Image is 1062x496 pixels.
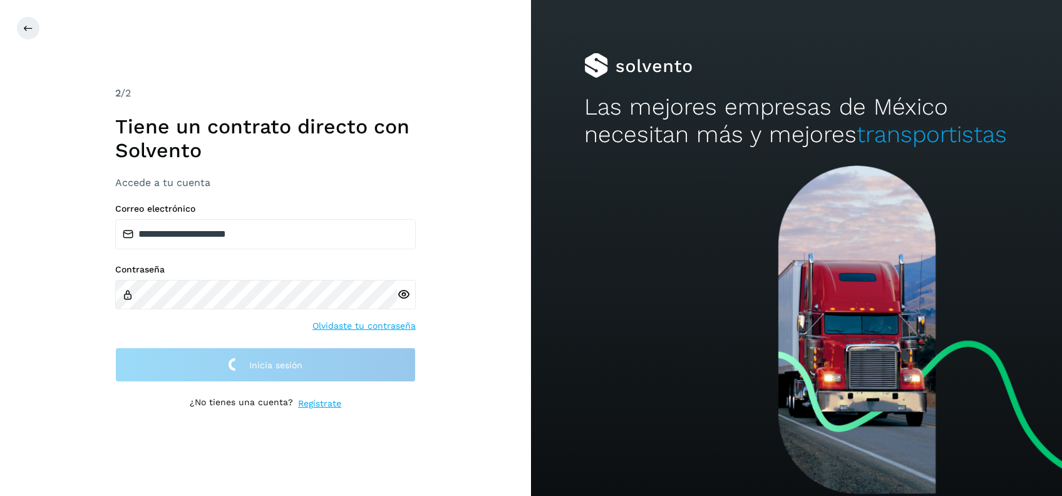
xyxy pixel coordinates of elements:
label: Contraseña [115,264,416,275]
label: Correo electrónico [115,204,416,214]
span: transportistas [857,121,1007,148]
a: Olvidaste tu contraseña [312,319,416,333]
span: Inicia sesión [249,361,302,369]
p: ¿No tienes una cuenta? [190,397,293,410]
h3: Accede a tu cuenta [115,177,416,189]
div: /2 [115,86,416,101]
h2: Las mejores empresas de México necesitan más y mejores [584,93,1009,149]
h1: Tiene un contrato directo con Solvento [115,115,416,163]
button: Inicia sesión [115,348,416,382]
a: Regístrate [298,397,341,410]
span: 2 [115,87,121,99]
